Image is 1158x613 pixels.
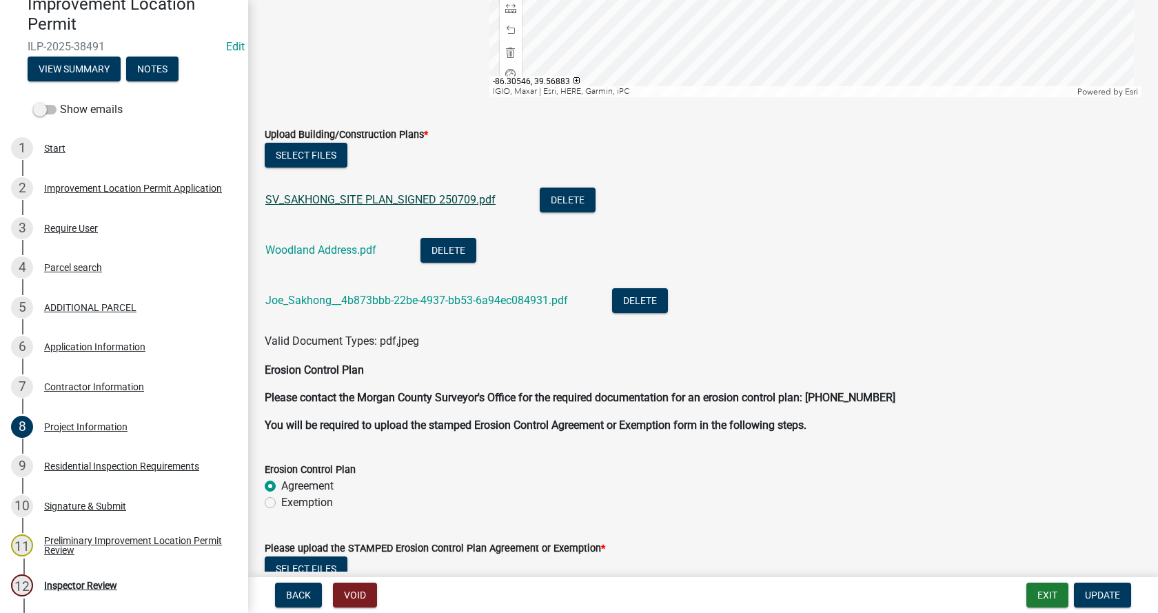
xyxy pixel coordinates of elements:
[33,101,123,118] label: Show emails
[265,130,428,140] label: Upload Building/Construction Plans
[275,583,322,607] button: Back
[265,544,605,554] label: Please upload the STAMPED Erosion Control Plan Agreement or Exemption
[44,342,145,352] div: Application Information
[265,391,895,404] strong: Please contact the Morgan County Surveyor's Office for the required documentation for an erosion ...
[11,574,33,596] div: 12
[28,40,221,53] span: ILP-2025-38491
[226,40,245,53] a: Edit
[44,536,226,555] div: Preliminary Improvement Location Permit Review
[44,263,102,272] div: Parcel search
[44,303,136,312] div: ADDITIONAL PARCEL
[126,57,179,81] button: Notes
[265,363,364,376] strong: Erosion Control Plan
[11,495,33,517] div: 10
[333,583,377,607] button: Void
[44,461,199,471] div: Residential Inspection Requirements
[265,334,419,348] span: Valid Document Types: pdf,jpeg
[44,581,117,590] div: Inspector Review
[226,40,245,53] wm-modal-confirm: Edit Application Number
[44,223,98,233] div: Require User
[11,534,33,556] div: 11
[281,494,333,511] label: Exemption
[265,193,496,206] a: SV_SAKHONG_SITE PLAN_SIGNED 250709.pdf
[44,183,222,193] div: Improvement Location Permit Application
[11,217,33,239] div: 3
[1085,590,1120,601] span: Update
[44,143,65,153] div: Start
[265,465,356,475] label: Erosion Control Plan
[11,177,33,199] div: 2
[11,137,33,159] div: 1
[540,194,596,208] wm-modal-confirm: Delete Document
[1074,86,1141,97] div: Powered by
[265,143,347,168] button: Select files
[265,294,568,307] a: Joe_Sakhong__4b873bbb-22be-4937-bb53-6a94ec084931.pdf
[265,243,376,257] a: Woodland Address.pdf
[11,336,33,358] div: 6
[420,245,476,258] wm-modal-confirm: Delete Document
[126,64,179,75] wm-modal-confirm: Notes
[286,590,311,601] span: Back
[1125,87,1138,97] a: Esri
[44,422,128,432] div: Project Information
[1074,583,1131,607] button: Update
[11,297,33,319] div: 5
[11,455,33,477] div: 9
[28,57,121,81] button: View Summary
[420,238,476,263] button: Delete
[11,416,33,438] div: 8
[44,501,126,511] div: Signature & Submit
[44,382,144,392] div: Contractor Information
[265,419,806,432] strong: You will be required to upload the stamped Erosion Control Agreement or Exemption form in the fol...
[11,257,33,279] div: 4
[281,478,334,494] label: Agreement
[265,556,347,581] button: Select files
[540,188,596,212] button: Delete
[612,288,668,313] button: Delete
[489,86,1075,97] div: IGIO, Maxar | Esri, HERE, Garmin, iPC
[28,64,121,75] wm-modal-confirm: Summary
[1026,583,1068,607] button: Exit
[612,295,668,308] wm-modal-confirm: Delete Document
[11,376,33,398] div: 7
